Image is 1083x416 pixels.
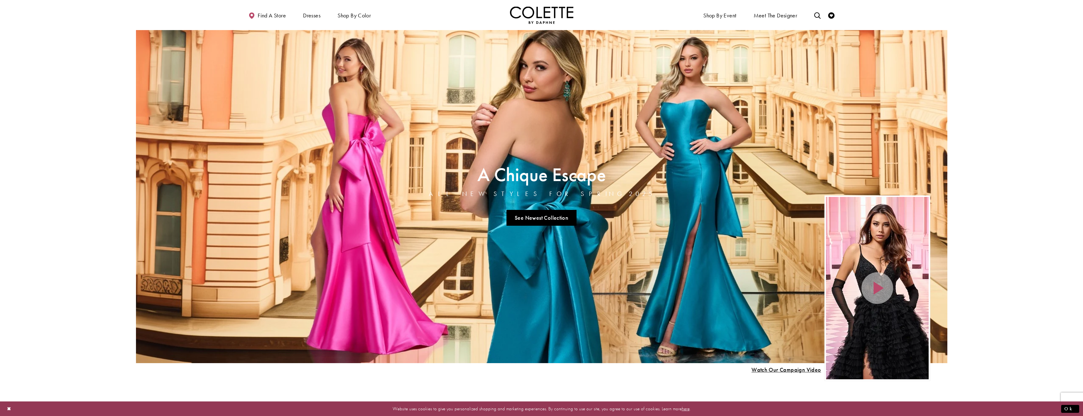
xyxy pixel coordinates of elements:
[682,405,690,412] a: here
[303,12,320,19] span: Dresses
[510,6,573,24] a: Visit Home Page
[506,210,577,226] a: See Newest Collection A Chique Escape All New Styles For Spring 2025
[752,6,799,24] a: Meet the designer
[751,367,821,373] span: Play Slide #15 Video
[813,6,822,24] a: Toggle search
[136,30,947,381] div: Home Page Hero
[136,30,947,381] div: Home Page Hero Scroll List
[338,12,371,19] span: Shop by color
[136,30,947,363] a: Visit A Chique Escape All New Styles For Spring 2025 Page
[4,403,15,414] button: Close Dialog
[1061,405,1079,413] button: Submit Dialog
[827,6,836,24] a: Check Wishlist
[754,12,797,19] span: Meet the designer
[258,12,286,19] span: Find a store
[301,6,322,24] span: Dresses
[46,404,1037,413] p: Website uses cookies to give you personalized shopping and marketing experiences. By continuing t...
[702,6,738,24] span: Shop By Event
[703,12,736,19] span: Shop By Event
[247,6,287,24] a: Find a store
[336,6,372,24] span: Shop by color
[427,207,656,228] ul: Slider Links
[510,6,573,24] img: Colette by Daphne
